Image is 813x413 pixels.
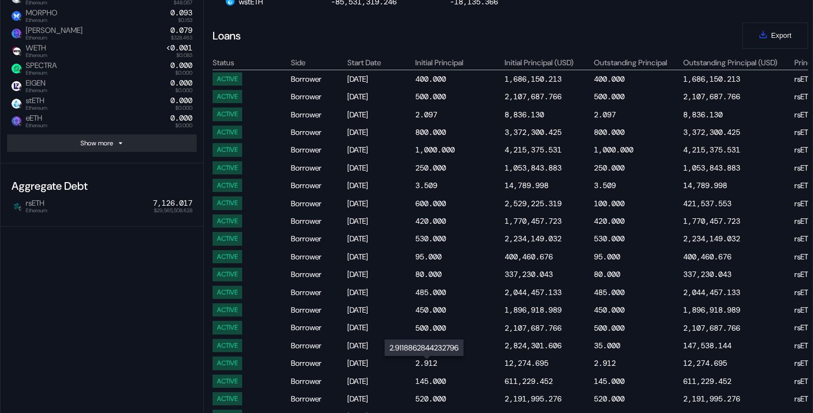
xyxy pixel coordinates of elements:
div: 420.000 [415,216,446,226]
div: 2,234,149.032 [505,234,562,244]
img: ether.fi_eETH.png [12,116,21,126]
div: ACTIVE [217,217,238,225]
div: 1,896,918.989 [505,305,562,315]
div: Outstanding Principal [594,58,682,67]
span: [PERSON_NAME] [21,26,83,40]
div: 2.9118862844232796 [385,340,463,356]
span: stETH [21,96,47,110]
div: ACTIVE [217,395,238,403]
div: Initial Principal (USD) [505,58,592,67]
div: 2,529,225.319 [505,199,562,208]
div: 4,215,375.531 [505,145,562,155]
div: 500.000 [415,92,446,101]
div: Status [213,58,289,67]
div: ACTIVE [217,146,238,154]
span: $328.463 [171,35,192,41]
div: 530.000 [594,234,625,244]
span: SPECTRA [21,61,57,75]
div: ACTIVE [217,110,238,118]
div: [DATE] [347,179,413,192]
div: 2.097 [415,110,437,120]
img: svg+xml,%3c [18,50,23,56]
div: Initial Principal [415,58,503,67]
div: 2,191,995.276 [683,394,740,404]
div: 95.000 [415,252,442,262]
img: svg+xml,%3c [18,121,23,126]
span: MORPHO [21,8,58,22]
div: [DATE] [347,72,413,86]
div: 2,107,687.766 [505,323,562,333]
div: [DATE] [347,126,413,139]
div: 500.000 [594,323,625,333]
div: 14,789.998 [505,180,548,190]
div: 1,000.000 [415,145,455,155]
div: Side [291,58,346,67]
div: ACTIVE [217,128,238,136]
div: 1,770,457.723 [505,216,562,226]
div: 35.000 [594,341,620,350]
div: Borrower [291,286,346,299]
div: ACTIVE [217,199,238,207]
div: 450.000 [415,305,446,315]
img: spectra.jpg [12,64,21,73]
span: $0.000 [175,70,192,76]
div: ACTIVE [217,270,238,278]
span: rsETH [21,199,47,213]
img: svg+xml,%3c [18,86,23,91]
span: Ethereum [26,53,47,58]
div: 3.509 [415,180,437,190]
span: Ethereum [26,123,47,128]
div: 8,836.130 [683,110,723,120]
div: Start Date [347,58,413,67]
div: 2,107,687.766 [683,323,740,333]
div: 95.000 [594,252,620,262]
div: 337,230.043 [683,269,731,279]
div: 2,107,687.766 [505,92,562,101]
div: 0.000 [170,78,192,88]
div: [DATE] [347,232,413,245]
div: Borrower [291,214,346,228]
div: 3,372,300.425 [505,127,562,137]
div: 420.000 [594,216,625,226]
div: ACTIVE [217,235,238,242]
div: [DATE] [347,161,413,174]
img: svg+xml,%3c [18,33,23,38]
div: 7,126.017 [153,199,192,208]
div: Borrower [291,339,346,352]
span: Ethereum [26,208,47,213]
div: 611,229.452 [505,376,553,386]
div: 145.000 [415,376,446,386]
div: 530.000 [415,234,446,244]
span: $0.153 [178,18,192,23]
div: Borrower [291,375,346,388]
span: Ethereum [26,88,47,93]
div: 1,686,150.213 [505,74,562,84]
div: 1,000.000 [594,145,633,155]
span: Ethereum [26,18,58,23]
div: 450.000 [594,305,625,315]
div: Borrower [291,303,346,316]
img: Icon___Dark.png [12,201,21,211]
div: 611,229.452 [683,376,731,386]
div: Borrower [291,321,346,334]
div: 400,460.676 [683,252,731,262]
div: Borrower [291,161,346,174]
span: WETH [21,43,47,58]
div: <0.001 [166,43,192,53]
span: $29,565,508.628 [154,208,192,213]
div: 500.000 [594,92,625,101]
div: 2.912 [415,358,437,368]
div: 2,044,457.133 [505,287,562,297]
div: 485.000 [594,287,625,297]
div: ACTIVE [217,377,238,385]
div: Borrower [291,250,346,263]
div: ACTIVE [217,342,238,349]
div: ACTIVE [217,164,238,172]
span: eETH [21,114,47,128]
div: [DATE] [347,108,413,121]
div: 0.000 [170,96,192,105]
img: svg+xml,%3c [18,103,23,109]
img: weETH.png [12,29,21,38]
div: 145.000 [594,376,625,386]
div: 400,460.676 [505,252,553,262]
